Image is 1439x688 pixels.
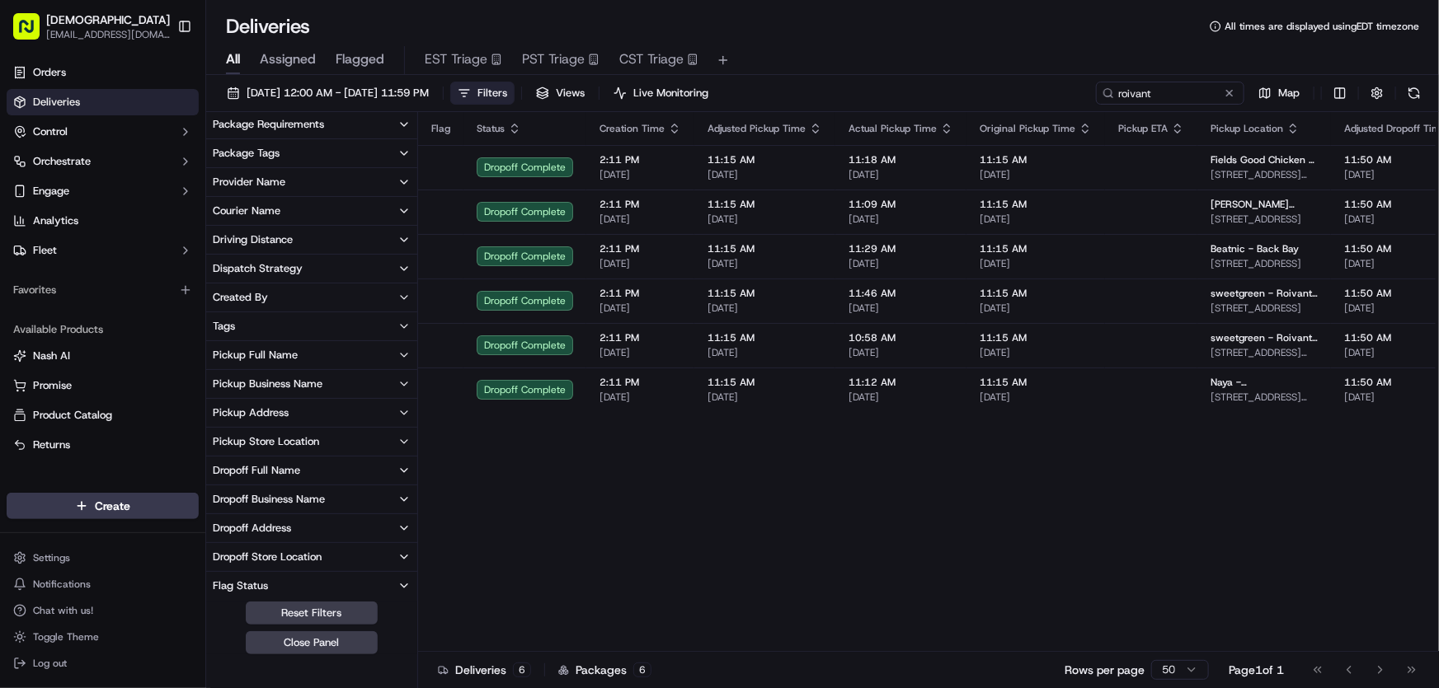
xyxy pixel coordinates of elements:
span: Engage [33,184,69,199]
span: [STREET_ADDRESS] [1211,257,1318,270]
span: Deliveries [33,95,80,110]
span: Chat with us! [33,604,93,617]
span: [DATE] [708,257,822,270]
div: Packages [558,662,651,678]
button: Views [529,82,592,105]
div: Pickup Business Name [213,377,322,391]
div: We're available if you need us! [56,174,209,187]
button: Provider Name [206,168,417,196]
span: [DATE] [708,213,822,226]
span: [DATE] [980,168,1092,181]
button: Map [1251,82,1307,105]
button: Reset Filters [246,601,378,625]
div: Dropoff Business Name [213,492,325,507]
button: Flag Status [206,572,417,600]
div: 📗 [16,241,30,254]
span: 2:11 PM [600,376,681,389]
span: Control [33,124,68,139]
span: 10:58 AM [849,331,953,344]
button: Fleet [7,237,199,264]
a: Orders [7,59,199,86]
span: Settings [33,551,70,564]
span: [DATE] [708,302,822,315]
span: [DATE] [849,168,953,181]
span: Log out [33,657,67,670]
button: Start new chat [280,162,300,182]
button: Control [7,119,199,145]
button: Close Panel [246,631,378,654]
div: Pickup Store Location [213,434,319,449]
span: [STREET_ADDRESS][US_STATE] [1211,391,1318,404]
span: [DATE] [980,302,1092,315]
span: [DATE] [980,391,1092,404]
button: Created By [206,283,417,311]
span: [STREET_ADDRESS] [1211,213,1318,226]
span: 11:15 AM [708,198,822,211]
span: CST Triage [619,49,684,69]
span: [DATE] [849,257,953,270]
button: Product Catalog [7,402,199,428]
span: 11:15 AM [980,331,1092,344]
span: Create [95,498,130,514]
div: Dropoff Full Name [213,463,300,478]
button: Dropoff Address [206,514,417,542]
span: Toggle Theme [33,630,99,644]
span: 2:11 PM [600,287,681,300]
span: [STREET_ADDRESS][US_STATE] [1211,168,1318,181]
button: Notifications [7,573,199,596]
span: 11:15 AM [980,287,1092,300]
span: [DATE] [600,391,681,404]
button: [EMAIL_ADDRESS][DOMAIN_NAME] [46,28,170,41]
span: [DATE] [600,346,681,359]
span: Map [1278,86,1300,101]
div: Page 1 of 1 [1229,662,1284,678]
div: 6 [513,662,531,677]
button: [DATE] 12:00 AM - [DATE] 11:59 PM [219,82,436,105]
span: Analytics [33,213,78,228]
div: Pickup Full Name [213,348,298,363]
span: [DATE] [849,391,953,404]
span: [DATE] [708,168,822,181]
div: Courier Name [213,204,280,218]
span: [DATE] [849,346,953,359]
div: Dropoff Address [213,521,291,536]
span: Original Pickup Time [980,122,1075,135]
span: sweetgreen - Roivant Sciences ([GEOGRAPHIC_DATA]) [1211,331,1318,344]
span: sweetgreen - Roivant Sciences (BOS) [1211,287,1318,300]
button: Dropoff Business Name [206,485,417,513]
a: Nash AI [13,349,192,363]
div: Package Tags [213,146,280,161]
span: 2:11 PM [600,242,681,255]
button: Orchestrate [7,148,199,175]
span: 11:15 AM [708,153,822,166]
button: Nash AI [7,343,199,369]
span: Orders [33,65,66,80]
span: 11:18 AM [849,153,953,166]
span: Live Monitoring [633,86,708,101]
button: Package Tags [206,139,417,167]
span: Fleet [33,243,57,258]
button: [DEMOGRAPHIC_DATA] [46,12,170,28]
a: Promise [13,378,192,393]
div: Created By [213,290,268,305]
div: Start new chat [56,157,270,174]
span: Orchestrate [33,154,91,169]
span: 11:15 AM [708,376,822,389]
button: Create [7,493,199,519]
button: Promise [7,372,199,399]
div: 💻 [139,241,153,254]
button: Filters [450,82,515,105]
div: Pickup Address [213,405,289,420]
span: 11:15 AM [980,198,1092,211]
button: Pickup Address [206,399,417,427]
button: Engage [7,178,199,204]
span: 11:29 AM [849,242,953,255]
span: [DATE] [980,257,1092,270]
span: [STREET_ADDRESS] [1211,302,1318,315]
span: 11:15 AM [980,376,1092,389]
img: Nash [16,16,49,49]
span: Assigned [260,49,316,69]
span: [DATE] [980,213,1092,226]
p: Rows per page [1065,662,1145,678]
